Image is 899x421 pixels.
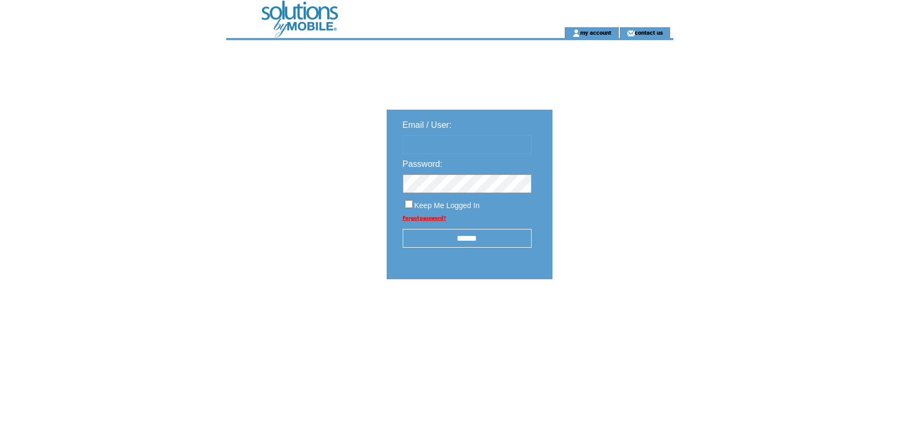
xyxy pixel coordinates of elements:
[403,215,446,221] a: Forgot password?
[414,201,480,210] span: Keep Me Logged In
[403,120,452,129] span: Email / User:
[627,29,635,37] img: contact_us_icon.gif;jsessionid=C96E61B110998E4D75FEE79473C7CA58
[403,159,443,169] span: Password:
[580,29,611,36] a: my account
[583,306,637,319] img: transparent.png;jsessionid=C96E61B110998E4D75FEE79473C7CA58
[635,29,663,36] a: contact us
[572,29,580,37] img: account_icon.gif;jsessionid=C96E61B110998E4D75FEE79473C7CA58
